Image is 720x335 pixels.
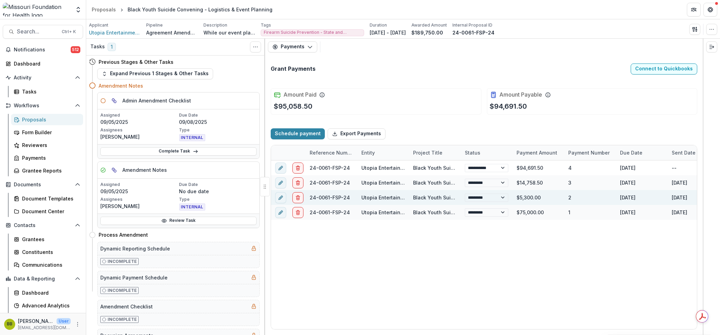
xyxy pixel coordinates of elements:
[11,193,83,204] a: Document Templates
[631,63,697,75] button: Connect to Quickbooks
[14,223,72,228] span: Contacts
[409,145,461,160] div: Project Title
[11,259,83,270] a: Communications
[11,246,83,258] a: Constituents
[306,145,357,160] div: Reference Number
[14,60,78,67] div: Dashboard
[564,145,616,160] div: Payment Number
[146,22,163,28] p: Pipeline
[14,47,71,53] span: Notifications
[100,127,178,133] p: Assignees
[668,160,719,175] div: --
[3,44,83,55] button: Notifications512
[179,196,257,203] p: Type
[668,190,719,205] div: [DATE]
[310,164,350,171] div: 24-0061-FSP-24
[11,206,83,217] a: Document Center
[512,205,564,220] div: $75,000.00
[60,28,77,36] div: Ctrl + K
[512,145,564,160] div: Payment Amount
[92,6,116,13] div: Proposals
[109,95,120,106] button: Parent task
[568,194,571,201] div: 2
[11,139,83,151] a: Reviewers
[357,145,409,160] div: Entity
[71,46,80,53] span: 512
[22,129,78,136] div: Form Builder
[687,3,701,17] button: Partners
[3,273,83,284] button: Open Data & Reporting
[89,22,108,28] p: Applicant
[411,22,447,28] p: Awarded Amount
[616,190,668,205] div: [DATE]
[100,303,153,310] h5: Amendment Checklist
[203,22,227,28] p: Description
[275,177,286,188] button: edit
[3,179,83,190] button: Open Documents
[616,175,668,190] div: [DATE]
[283,91,317,98] h2: Amount Paid
[11,287,83,298] a: Dashboard
[413,209,558,215] a: Black Youth Suicide Convening - Logistics & Event Planning
[409,149,447,156] div: Project Title
[616,145,668,160] div: Due Date
[668,149,700,156] div: Sent Date
[512,160,564,175] div: $94,691.50
[668,175,719,190] div: [DATE]
[22,261,78,268] div: Communications
[22,208,78,215] div: Document Center
[357,149,379,156] div: Entity
[100,181,178,188] p: Assigned
[100,245,170,252] h5: Dynamic Reporting Schedule
[22,195,78,202] div: Document Templates
[668,205,719,220] div: [DATE]
[57,318,71,324] p: User
[73,3,83,17] button: Open entity switcher
[22,116,78,123] div: Proposals
[706,41,717,52] button: Expand right
[3,72,83,83] button: Open Activity
[22,167,78,174] div: Grantee Reports
[275,192,286,203] button: edit
[452,29,494,36] p: 24-0061-FSP-24
[306,149,357,156] div: Reference Number
[17,28,58,35] span: Search...
[490,101,527,111] p: $94,691.50
[179,181,257,188] p: Due Date
[264,30,361,35] span: Firearm Suicide Prevention - State and Regional Efforts
[250,41,261,52] button: Toggle View Cancelled Tasks
[99,82,143,89] h4: Amendment Notes
[11,165,83,176] a: Grantee Reports
[100,147,257,156] a: Complete Task
[500,91,542,98] h2: Amount Payable
[271,66,316,72] h2: Grant Payments
[146,29,198,36] p: Agreement Amendment
[179,127,257,133] p: Type
[616,149,647,156] div: Due Date
[11,127,83,138] a: Form Builder
[310,209,350,216] div: 24-0061-FSP-24
[22,154,78,161] div: Payments
[90,44,105,50] h3: Tasks
[22,236,78,243] div: Grantees
[292,192,303,203] button: delete
[261,22,271,28] p: Tags
[100,274,168,281] h5: Dynamic Payment Schedule
[179,134,205,141] span: INTERNAL
[22,88,78,95] div: Tasks
[274,101,312,111] p: $95,058.50
[3,25,83,39] button: Search...
[108,258,137,265] p: Incomplete
[11,152,83,164] a: Payments
[11,234,83,245] a: Grantees
[89,4,119,14] a: Proposals
[361,180,424,186] a: Utopia Entertainment, LLC
[11,300,83,311] a: Advanced Analytics
[275,207,286,218] button: edit
[3,3,71,17] img: Missouri Foundation for Health logo
[128,6,272,13] div: Black Youth Suicide Convening - Logistics & Event Planning
[668,145,719,160] div: Sent Date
